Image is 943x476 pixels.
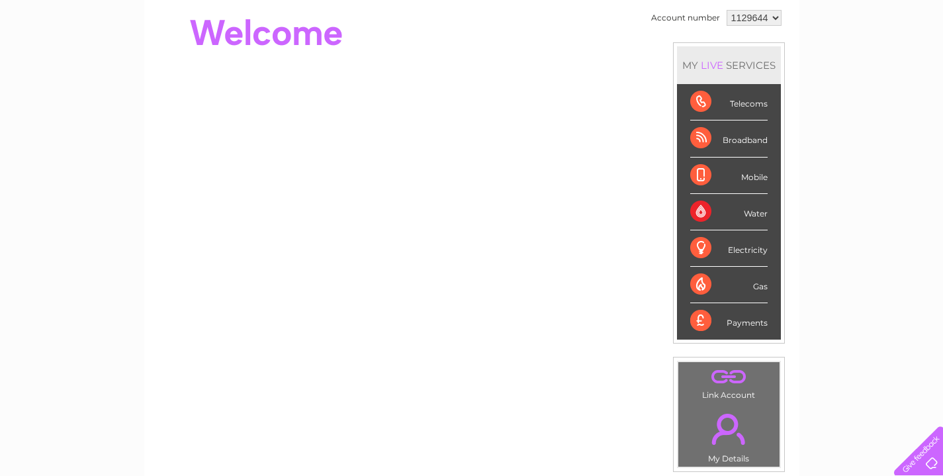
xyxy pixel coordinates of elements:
[690,230,768,267] div: Electricity
[690,84,768,120] div: Telecoms
[690,303,768,339] div: Payments
[698,59,726,71] div: LIVE
[33,34,101,75] img: logo.png
[743,56,772,66] a: Energy
[694,7,785,23] a: 0333 014 3131
[690,158,768,194] div: Mobile
[690,120,768,157] div: Broadband
[678,403,780,467] td: My Details
[900,56,931,66] a: Log out
[828,56,847,66] a: Blog
[677,46,781,84] div: MY SERVICES
[690,194,768,230] div: Water
[710,56,735,66] a: Water
[855,56,887,66] a: Contact
[780,56,820,66] a: Telecoms
[682,365,776,389] a: .
[682,406,776,452] a: .
[690,267,768,303] div: Gas
[648,7,723,29] td: Account number
[678,361,780,403] td: Link Account
[159,7,785,64] div: Clear Business is a trading name of Verastar Limited (registered in [GEOGRAPHIC_DATA] No. 3667643...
